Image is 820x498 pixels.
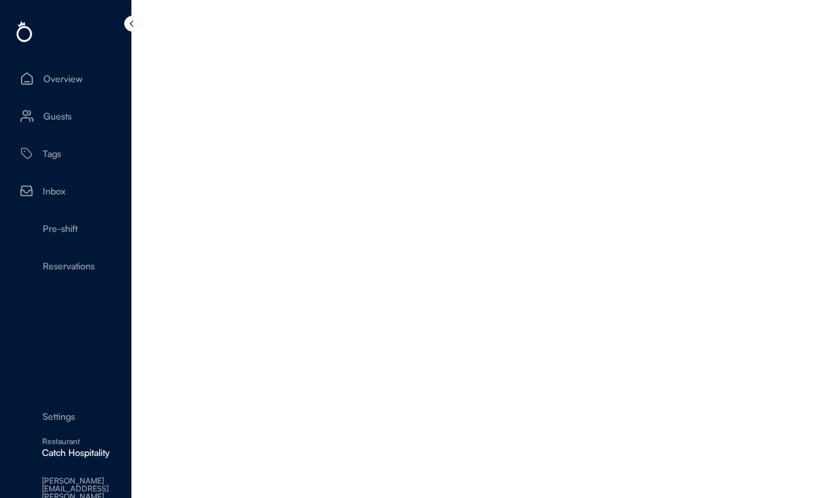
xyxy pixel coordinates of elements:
[16,467,37,488] img: yH5BAEAAAAALAAAAAABAAEAAAIBRAA7
[20,410,33,422] img: yH5BAEAAAAALAAAAAABAAEAAAIBRAA7
[16,437,37,458] img: yH5BAEAAAAALAAAAAABAAEAAAIBRAA7
[20,110,34,122] img: Icon%20%281%29.svg
[43,412,75,421] div: Settings
[20,222,33,235] img: yH5BAEAAAAALAAAAAABAAEAAAIBRAA7
[43,224,78,233] div: Pre-shift
[42,448,121,457] div: Catch Hospitality
[20,185,33,197] img: Vector%20%2813%29.svg
[11,21,38,42] img: Group%201456.svg
[43,187,66,196] div: Inbox
[43,261,95,271] div: Reservations
[43,149,61,158] div: Tags
[43,74,83,83] div: Overview
[20,260,33,272] img: yH5BAEAAAAALAAAAAABAAEAAAIBRAA7
[42,438,121,445] div: Restaurant
[20,72,34,85] img: Icon.svg
[43,112,72,121] div: Guests
[20,147,33,160] img: Tag%20%281%29.svg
